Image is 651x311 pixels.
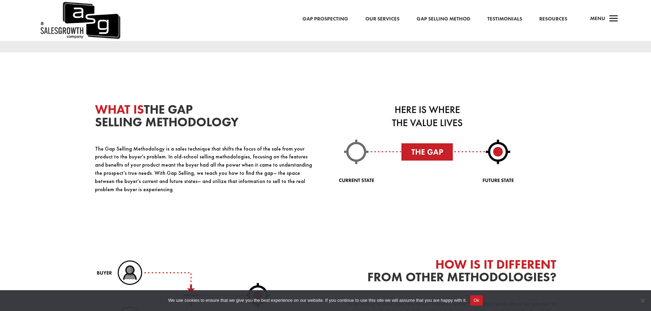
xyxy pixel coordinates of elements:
[95,103,313,132] h3: The Gap Selling Methodology
[302,15,348,24] a: Gap Prospecting
[590,15,605,22] span: Menu
[338,103,516,186] img: value-lives-here
[435,256,556,272] span: HOW IS IT DIFFERENT
[639,297,646,304] span: No
[487,15,522,24] a: Testimonials
[470,295,483,306] button: Ok
[95,145,313,194] p: The Gap Selling Methodology is a sales technique that shifts the focus of the sale from your prod...
[338,258,556,287] h3: FROM OTHER METHODOLOGIES?
[539,15,567,24] a: Resources
[168,297,466,304] span: We use cookies to ensure that we give you the best experience on our website. If you continue to ...
[365,15,399,24] a: Our Services
[417,15,470,24] a: Gap Selling Method
[607,12,621,26] span: a
[95,101,144,117] span: What Is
